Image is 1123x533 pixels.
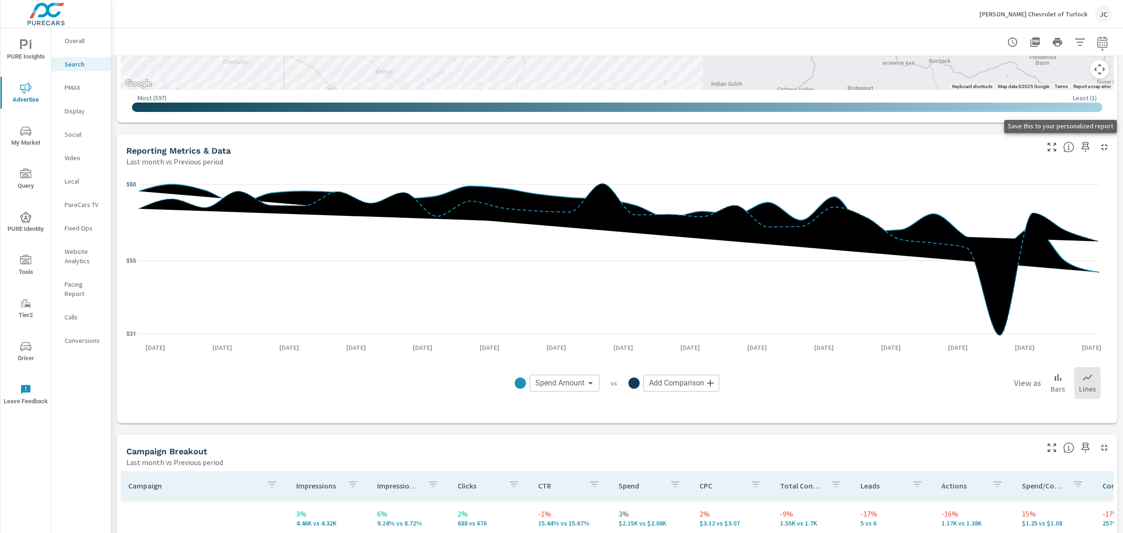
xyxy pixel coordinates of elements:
[458,519,523,527] p: 688 vs 676
[126,146,231,155] h5: Reporting Metrics & Data
[741,343,773,352] p: [DATE]
[1044,140,1059,155] button: Make Fullscreen
[126,156,223,167] p: Last month vs Previous period
[1097,140,1112,155] button: Minimize Widget
[3,212,48,235] span: PURE Identity
[51,104,111,118] div: Display
[538,508,604,519] p: -1%
[406,343,439,352] p: [DATE]
[65,247,103,266] p: Website Analytics
[998,84,1049,89] span: Map data ©2025 Google
[941,519,1007,527] p: 1,169 vs 1,385
[860,481,904,490] p: Leads
[51,277,111,301] div: Pacing Report
[296,481,339,490] p: Impressions
[139,343,172,352] p: [DATE]
[126,331,136,337] text: $31
[458,481,501,490] p: Clicks
[377,519,443,527] p: 9.24% vs 8.72%
[941,343,974,352] p: [DATE]
[979,10,1087,18] p: [PERSON_NAME] Chevrolet of Turlock
[3,384,48,407] span: Leave Feedback
[296,519,362,527] p: 4,456 vs 4,315
[126,258,136,264] text: $55
[780,481,823,490] p: Total Conversions
[65,106,103,116] p: Display
[1093,33,1112,52] button: Select Date Range
[126,181,136,188] text: $80
[1008,343,1041,352] p: [DATE]
[875,343,907,352] p: [DATE]
[619,481,662,490] p: Spend
[340,343,372,352] p: [DATE]
[123,78,154,90] a: Open this area in Google Maps (opens a new window)
[65,312,103,322] p: Calls
[643,375,719,392] div: Add Comparison
[1090,60,1109,79] button: Map camera controls
[1095,6,1112,22] div: JC
[607,343,640,352] p: [DATE]
[65,280,103,298] p: Pacing Report
[3,126,48,148] span: My Market
[649,378,704,388] span: Add Comparison
[1073,84,1111,89] a: Report a map error
[1014,378,1041,388] h6: View as
[1022,481,1065,490] p: Spend/Conversion
[65,200,103,209] p: PureCars TV
[1022,508,1087,519] p: 15%
[126,457,223,468] p: Last month vs Previous period
[538,481,581,490] p: CTR
[700,481,743,490] p: CPC
[1078,440,1093,455] span: Save this to your personalized report
[3,82,48,105] span: Advertise
[296,508,362,519] p: 3%
[123,78,154,90] img: Google
[3,298,48,321] span: Tier2
[1022,519,1087,527] p: $1.25 vs $1.08
[1075,343,1108,352] p: [DATE]
[473,343,506,352] p: [DATE]
[51,198,111,212] div: PureCars TV
[138,94,167,102] p: Most ( 597 )
[530,375,599,392] div: Spend Amount
[128,481,259,490] p: Campaign
[3,255,48,278] span: Tools
[808,343,840,352] p: [DATE]
[700,508,765,519] p: 2%
[51,310,111,324] div: Calls
[599,379,628,387] p: vs
[65,223,103,233] p: Fixed Ops
[540,343,573,352] p: [DATE]
[65,130,103,139] p: Social
[3,341,48,364] span: Driver
[51,221,111,235] div: Fixed Ops
[51,34,111,48] div: Overall
[860,519,926,527] p: 5 vs 6
[65,59,103,69] p: Search
[1055,84,1068,89] a: Terms (opens in new tab)
[51,151,111,165] div: Video
[1063,141,1074,153] span: Understand Search data over time and see how metrics compare to each other.
[1048,33,1067,52] button: Print Report
[377,481,420,490] p: Impression Share
[780,508,846,519] p: -9%
[51,81,111,95] div: PMAX
[1079,383,1096,394] p: Lines
[3,39,48,62] span: PURE Insights
[65,177,103,186] p: Local
[619,519,684,527] p: $2,149.95 vs $2,077.96
[700,519,765,527] p: $3.12 vs $3.07
[538,519,604,527] p: 15.44% vs 15.67%
[1073,94,1097,102] p: Least ( 1 )
[941,508,1007,519] p: -16%
[65,83,103,92] p: PMAX
[535,378,584,388] span: Spend Amount
[51,57,111,71] div: Search
[952,83,992,90] button: Keyboard shortcuts
[619,508,684,519] p: 3%
[51,127,111,141] div: Social
[377,508,443,519] p: 6%
[126,446,207,456] h5: Campaign Breakout
[941,481,984,490] p: Actions
[65,153,103,163] p: Video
